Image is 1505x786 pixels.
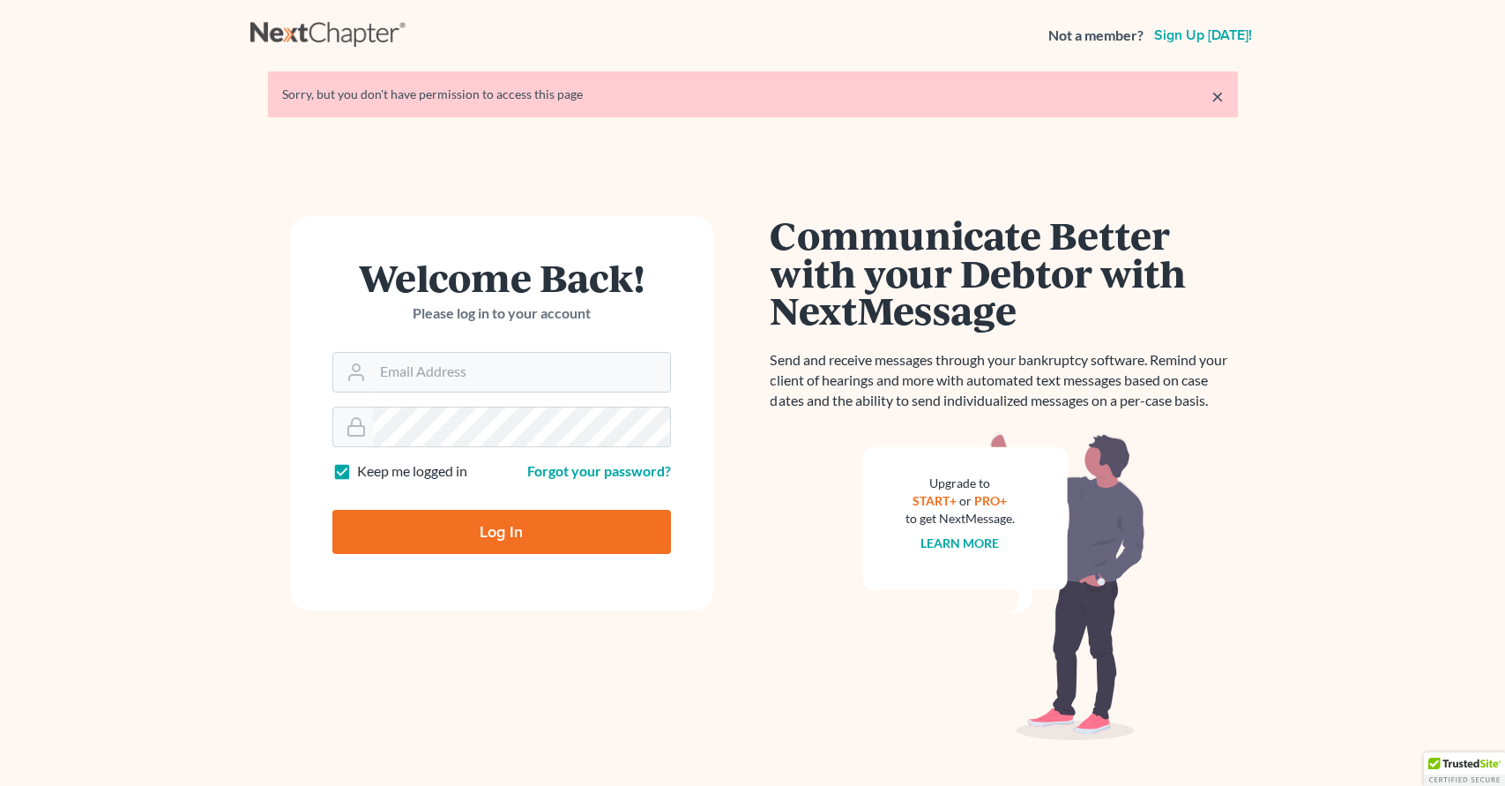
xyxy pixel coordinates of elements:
img: nextmessage_bg-59042aed3d76b12b5cd301f8e5b87938c9018125f34e5fa2b7a6b67550977c72.svg [863,432,1145,741]
a: Forgot your password? [527,462,671,479]
h1: Welcome Back! [332,258,671,296]
a: Sign up [DATE]! [1151,28,1255,42]
a: × [1211,86,1224,107]
p: Send and receive messages through your bankruptcy software. Remind your client of hearings and mo... [771,350,1238,411]
p: Please log in to your account [332,303,671,324]
a: PRO+ [974,493,1007,508]
div: TrustedSite Certified [1424,752,1505,786]
div: Upgrade to [905,475,1015,492]
div: to get NextMessage. [905,510,1015,528]
label: Keep me logged in [357,461,467,482]
span: or [959,493,972,508]
a: Learn more [920,535,999,550]
input: Log In [332,510,671,554]
input: Email Address [373,353,670,392]
a: START+ [913,493,957,508]
div: Sorry, but you don't have permission to access this page [282,86,1224,103]
strong: Not a member? [1048,26,1144,46]
h1: Communicate Better with your Debtor with NextMessage [771,216,1238,329]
